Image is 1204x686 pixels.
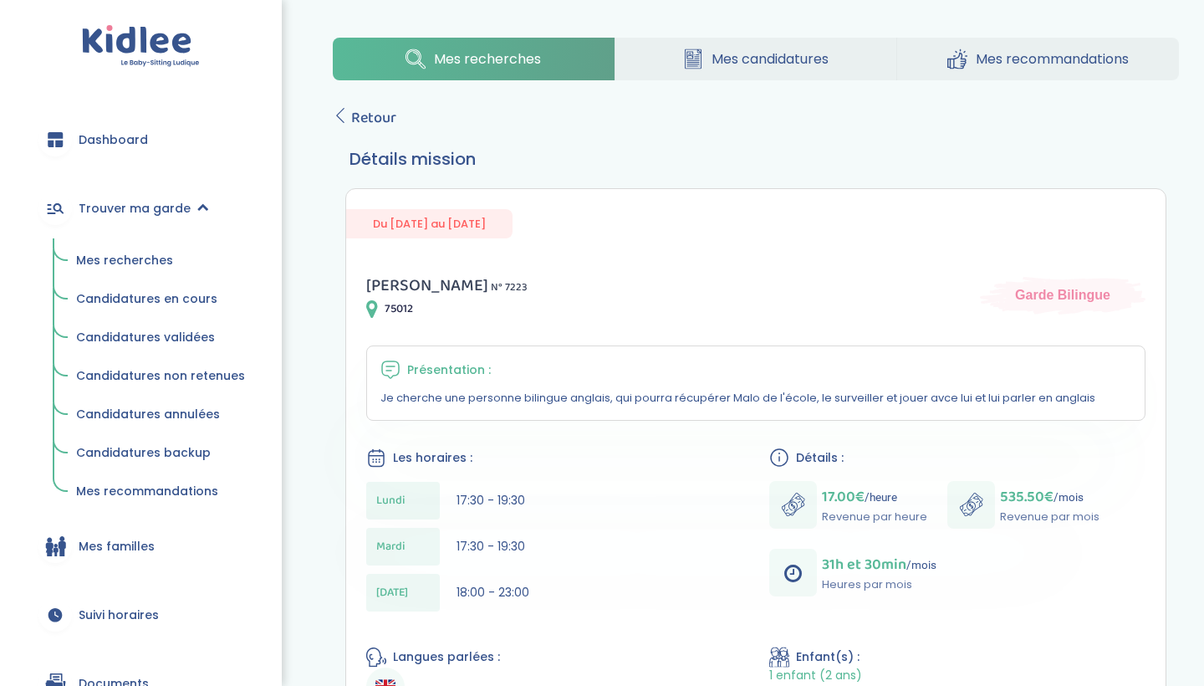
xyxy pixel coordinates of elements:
[822,509,927,525] p: Revenue par heure
[76,290,217,307] span: Candidatures en cours
[64,245,257,277] a: Mes recherches
[25,516,257,576] a: Mes familles
[769,668,862,683] span: 1 enfant (2 ans)
[615,38,896,80] a: Mes candidatures
[491,279,528,296] span: N° 7223
[376,492,406,509] span: Lundi
[376,538,406,555] span: Mardi
[822,553,906,576] span: 31h et 30min
[457,538,525,555] span: 17:30 - 19:30
[822,576,936,593] p: Heures par mois
[897,38,1179,80] a: Mes recommandations
[380,390,1131,407] p: Je cherche une personne bilingue anglais, qui pourra récupérer Malo de l'école, le surveiller et ...
[76,329,215,346] span: Candidatures validées
[434,49,541,69] span: Mes recherches
[76,367,245,384] span: Candidatures non retenues
[349,146,1162,171] h3: Détails mission
[393,648,500,666] span: Langues parlées :
[82,25,200,68] img: logo.svg
[25,178,257,238] a: Trouver ma garde
[366,272,488,299] span: [PERSON_NAME]
[64,399,257,431] a: Candidatures annulées
[822,485,865,509] span: 17.00€
[64,322,257,354] a: Candidatures validées
[822,485,927,509] p: /heure
[76,252,173,269] span: Mes recherches
[407,361,491,379] span: Présentation :
[79,131,148,149] span: Dashboard
[346,209,513,238] span: Du [DATE] au [DATE]
[796,449,844,467] span: Détails :
[64,361,257,392] a: Candidatures non retenues
[79,538,155,555] span: Mes familles
[79,607,159,624] span: Suivi horaires
[1000,485,1099,509] p: /mois
[76,483,218,499] span: Mes recommandations
[393,449,472,467] span: Les horaires :
[376,584,408,602] span: [DATE]
[796,648,860,666] span: Enfant(s) :
[64,284,257,315] a: Candidatures en cours
[457,492,525,509] span: 17:30 - 19:30
[976,49,1129,69] span: Mes recommandations
[79,200,191,218] span: Trouver ma garde
[25,585,257,645] a: Suivi horaires
[64,438,257,469] a: Candidatures backup
[333,106,396,130] a: Retour
[333,38,614,80] a: Mes recherches
[385,300,413,318] span: 75012
[76,406,220,422] span: Candidatures annulées
[822,553,936,576] p: /mois
[1015,286,1110,305] span: Garde Bilingue
[76,444,211,461] span: Candidatures backup
[1000,509,1099,525] p: Revenue par mois
[64,476,257,508] a: Mes recommandations
[457,584,529,601] span: 18:00 - 23:00
[351,106,396,130] span: Retour
[712,49,829,69] span: Mes candidatures
[25,110,257,170] a: Dashboard
[1000,485,1053,509] span: 535.50€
